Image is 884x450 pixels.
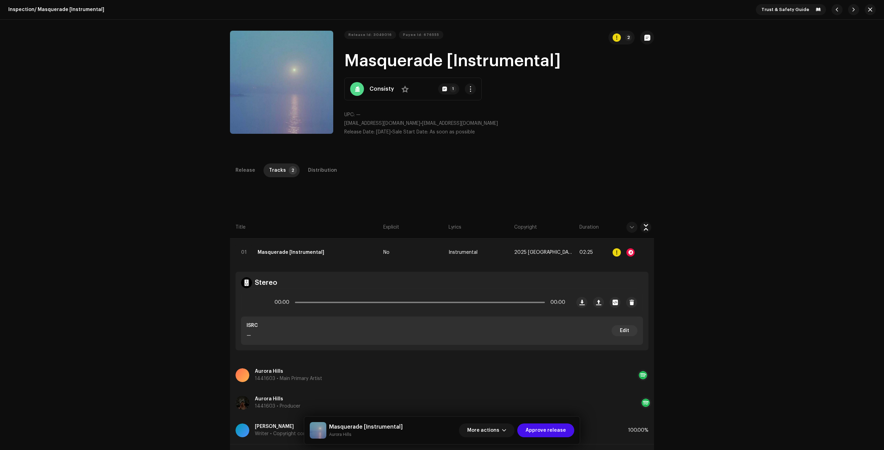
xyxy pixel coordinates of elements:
[450,86,457,92] p-badge: 1
[275,296,292,309] span: 00:00
[467,423,499,437] span: More actions
[392,130,428,134] span: Sale Start Date:
[399,31,443,39] button: Payee Id: 676555
[369,85,394,93] strong: Consisty
[449,250,478,255] span: Instrumental
[356,112,361,117] span: —
[344,121,420,126] span: [EMAIL_ADDRESS][DOMAIN_NAME]
[517,423,574,437] button: Approve release
[344,112,355,117] span: UPC:
[514,250,574,255] span: 2025 Aurora Hills by Oscilune
[247,322,258,329] p: ISRC
[383,250,390,255] span: No
[255,375,322,382] p: 1441603 • Main Primary Artist
[329,431,403,438] small: Masquerade [Instrumental]
[608,31,635,44] button: 2
[310,422,326,439] img: c8ad815c-d799-4e74-909d-d5c8dc70793c
[255,403,300,410] p: 1441603 • Producer
[344,130,392,134] span: •
[247,332,258,339] p: —
[236,244,252,261] div: 01
[344,120,654,127] p: •
[289,166,297,174] p-badge: 2
[579,224,599,231] span: Duration
[579,250,593,255] span: 02:25
[383,224,399,231] span: Explicit
[422,121,498,126] span: [EMAIL_ADDRESS][DOMAIN_NAME]
[344,31,396,39] button: Release Id: 3049016
[236,224,246,231] span: Title
[241,277,252,288] img: stereo.svg
[236,396,249,410] img: 5289a4a6-7713-44f4-ad93-7695a7ab05c4
[255,396,300,403] p: Aurora Hills
[449,224,461,231] span: Lyrics
[255,279,277,287] h4: Stereo
[514,224,537,231] span: Copyright
[376,130,391,134] span: [DATE]
[348,28,392,42] span: Release Id: 3049016
[255,368,322,375] p: Aurora Hills
[430,130,475,134] span: As soon as possible
[269,163,286,177] div: Tracks
[255,430,351,438] p: Writer • Copyright control (self-published)
[459,423,515,437] button: More actions
[628,423,648,437] div: 100.00%
[612,325,637,336] button: Edit
[625,34,632,41] p-badge: 2
[403,28,439,42] span: Payee Id: 676555
[620,324,629,338] span: Edit
[344,50,654,72] h1: Masquerade [Instrumental]
[255,423,351,430] p: [PERSON_NAME]
[308,163,337,177] div: Distribution
[329,423,403,431] h5: Masquerade [Instrumental]
[344,130,375,134] span: Release Date:
[526,423,566,437] span: Approve release
[438,83,459,94] button: 1
[258,246,324,259] strong: Masquerade [Instrumental]
[236,163,255,177] div: Release
[548,296,565,309] span: 00:00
